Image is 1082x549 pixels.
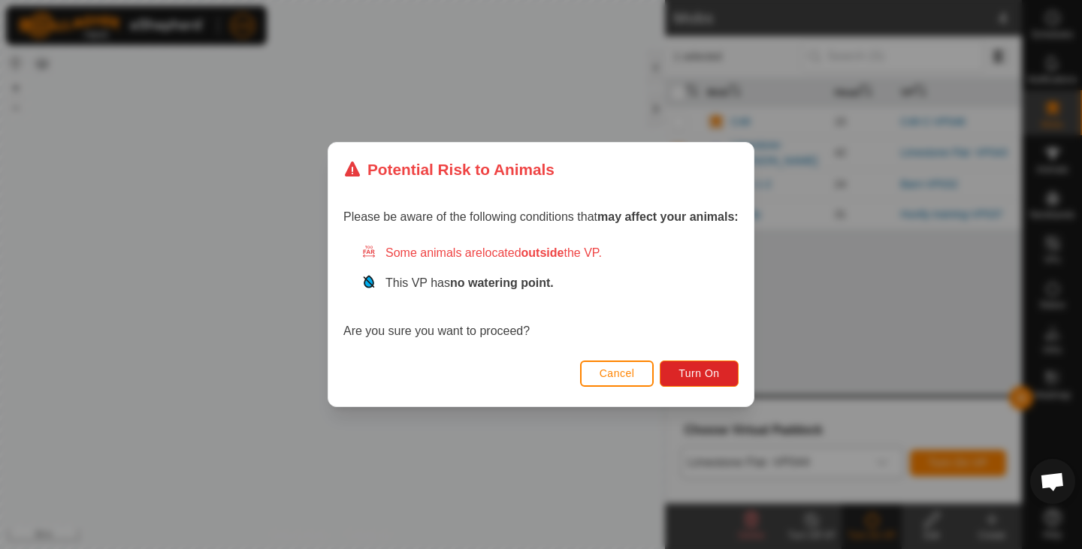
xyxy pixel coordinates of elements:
[679,367,720,379] span: Turn On
[343,210,739,223] span: Please be aware of the following conditions that
[600,367,635,379] span: Cancel
[521,246,564,259] strong: outside
[597,210,739,223] strong: may affect your animals:
[385,276,554,289] span: This VP has
[1030,459,1075,504] div: Open chat
[361,244,739,262] div: Some animals are
[660,360,739,387] button: Turn On
[580,360,654,387] button: Cancel
[482,246,602,259] span: located the VP.
[343,158,555,181] div: Potential Risk to Animals
[343,244,739,340] div: Are you sure you want to proceed?
[450,276,554,289] strong: no watering point.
